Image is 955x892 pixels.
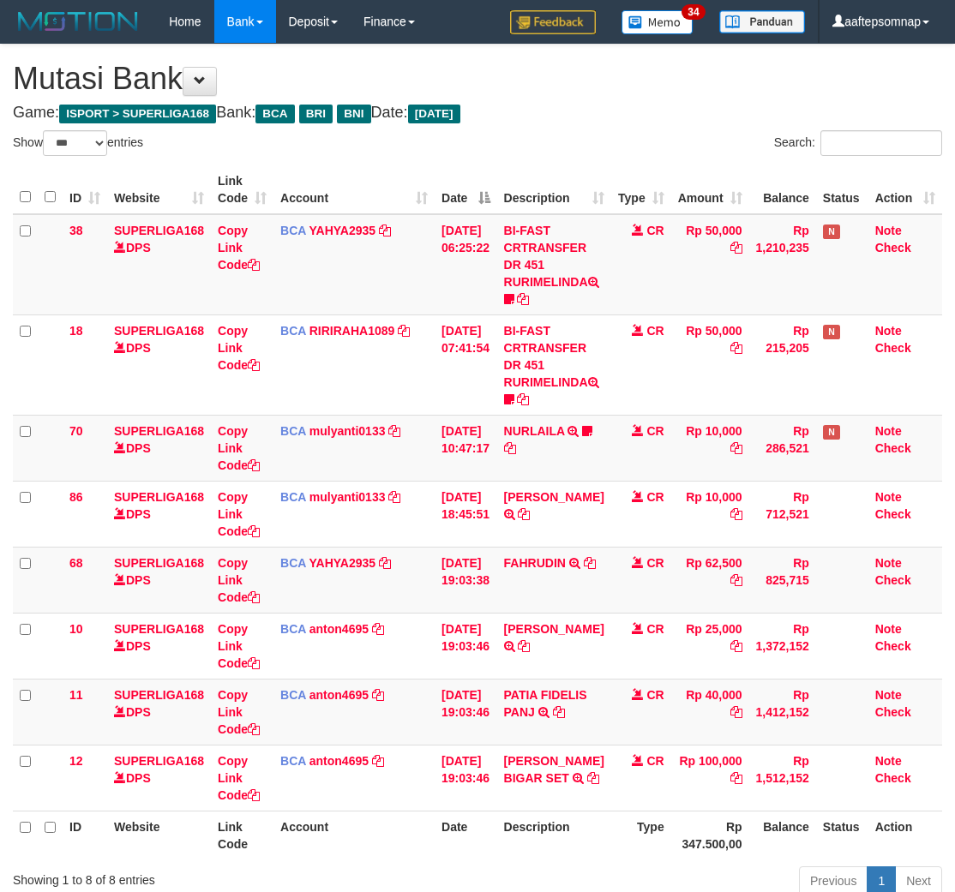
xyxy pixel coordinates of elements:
td: DPS [107,679,211,745]
td: Rp 1,210,235 [749,214,816,315]
span: BCA [280,424,306,438]
span: [DATE] [408,105,460,123]
a: SUPERLIGA168 [114,754,204,768]
td: Rp 286,521 [749,415,816,481]
a: Copy FAHRUDIN to clipboard [584,556,596,570]
a: Copy anton4695 to clipboard [372,622,384,636]
a: Note [875,424,902,438]
img: MOTION_logo.png [13,9,143,34]
a: SUPERLIGA168 [114,622,204,636]
a: Check [875,341,911,355]
a: Copy Rp 25,000 to clipboard [730,639,742,653]
th: Link Code [211,811,273,859]
a: SUPERLIGA168 [114,688,204,702]
th: Action [868,811,942,859]
td: Rp 1,512,152 [749,745,816,811]
a: SUPERLIGA168 [114,324,204,338]
span: CR [646,424,664,438]
td: DPS [107,613,211,679]
a: Check [875,241,911,254]
div: Showing 1 to 8 of 8 entries [13,865,385,889]
td: Rp 62,500 [671,547,749,613]
span: 68 [69,556,83,570]
a: Copy Rp 40,000 to clipboard [730,705,742,719]
select: Showentries [43,130,107,156]
span: BCA [280,754,306,768]
td: [DATE] 10:47:17 [435,415,497,481]
th: Date: activate to sort column descending [435,165,497,214]
a: anton4695 [309,688,369,702]
th: Rp 347.500,00 [671,811,749,859]
td: [DATE] 19:03:46 [435,679,497,745]
span: CR [646,556,664,570]
a: Note [875,224,902,237]
a: Copy Link Code [218,224,260,272]
a: Copy mulyanti0133 to clipboard [388,424,400,438]
input: Search: [820,130,942,156]
a: Copy YAHYA2935 to clipboard [379,556,391,570]
span: 70 [69,424,83,438]
img: Button%20Memo.svg [622,10,694,34]
th: Amount: activate to sort column ascending [671,165,749,214]
a: Copy Rp 10,000 to clipboard [730,507,742,521]
td: Rp 100,000 [671,745,749,811]
a: Check [875,507,911,521]
td: DPS [107,214,211,315]
td: [DATE] 19:03:46 [435,745,497,811]
span: 18 [69,324,83,338]
span: Has Note [823,425,840,440]
a: Copy Link Code [218,424,260,472]
span: BCA [280,490,306,504]
a: FAHRUDIN [504,556,566,570]
td: DPS [107,745,211,811]
a: Copy Rp 50,000 to clipboard [730,341,742,355]
span: 11 [69,688,83,702]
th: Link Code: activate to sort column ascending [211,165,273,214]
a: YAHYA2935 [309,556,376,570]
a: [PERSON_NAME] [504,622,604,636]
td: Rp 25,000 [671,613,749,679]
span: 38 [69,224,83,237]
a: Check [875,771,911,785]
a: Copy mulyanti0133 to clipboard [388,490,400,504]
a: anton4695 [309,754,369,768]
a: Copy YULI OKTARI to clipboard [518,639,530,653]
a: Copy YUSTINUS BIGAR SET to clipboard [587,771,599,785]
span: CR [646,490,664,504]
a: Note [875,622,902,636]
a: SUPERLIGA168 [114,224,204,237]
a: [PERSON_NAME] [504,490,604,504]
td: Rp 712,521 [749,481,816,547]
td: [DATE] 19:03:38 [435,547,497,613]
th: Description [497,811,611,859]
td: Rp 50,000 [671,214,749,315]
a: Copy Link Code [218,622,260,670]
span: BCA [280,622,306,636]
td: [DATE] 19:03:46 [435,613,497,679]
label: Show entries [13,130,143,156]
a: Note [875,688,902,702]
td: Rp 40,000 [671,679,749,745]
td: Rp 1,412,152 [749,679,816,745]
a: Note [875,324,902,338]
a: SUPERLIGA168 [114,424,204,438]
a: [PERSON_NAME] BIGAR SET [504,754,604,785]
a: Copy BI-FAST CRTRANSFER DR 451 RURIMELINDA to clipboard [517,292,529,306]
span: BCA [280,224,306,237]
a: Copy Link Code [218,754,260,802]
h1: Mutasi Bank [13,62,942,96]
th: Type: activate to sort column ascending [611,165,671,214]
span: CR [646,324,664,338]
a: Copy Link Code [218,490,260,538]
td: DPS [107,547,211,613]
h4: Game: Bank: Date: [13,105,942,122]
a: Copy Rp 10,000 to clipboard [730,441,742,455]
span: CR [646,754,664,768]
td: [DATE] 06:25:22 [435,214,497,315]
a: Note [875,556,902,570]
span: Has Note [823,325,840,339]
a: Check [875,639,911,653]
td: BI-FAST CRTRANSFER DR 451 RURIMELINDA [497,214,611,315]
img: Feedback.jpg [510,10,596,34]
td: BI-FAST CRTRANSFER DR 451 RURIMELINDA [497,314,611,415]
